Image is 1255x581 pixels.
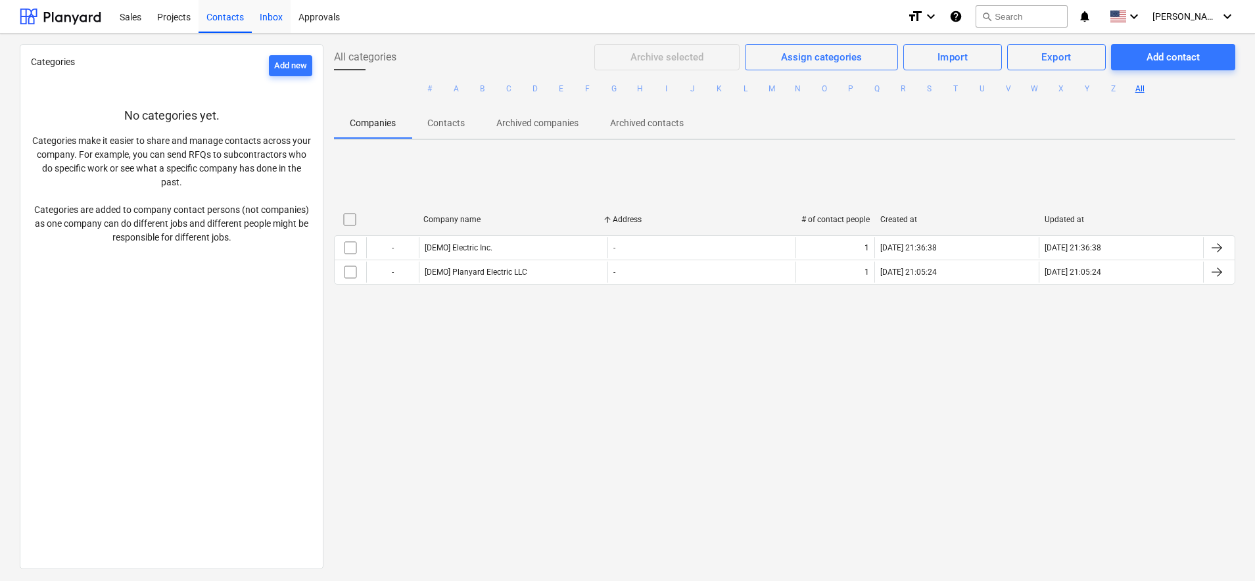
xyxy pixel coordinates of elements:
button: P [843,81,859,97]
button: All [1132,81,1148,97]
button: Q [869,81,885,97]
div: Created at [880,215,1034,224]
button: K [711,81,727,97]
div: - [366,237,419,258]
i: keyboard_arrow_down [923,9,939,24]
span: [PERSON_NAME] [1152,11,1218,22]
button: X [1053,81,1069,97]
button: Import [903,44,1003,70]
p: No categories yet. [31,108,312,124]
button: W [1027,81,1043,97]
div: - [613,267,615,277]
span: Categories [31,57,75,67]
div: [DATE] 21:36:38 [880,243,937,252]
div: Export [1041,49,1072,66]
button: D [527,81,543,97]
div: [DATE] 21:05:24 [880,267,937,277]
div: Import [937,49,968,66]
div: [DATE] 21:36:38 [1045,243,1101,252]
button: Assign categories [745,44,898,70]
button: V [1001,81,1016,97]
p: Companies [350,116,396,130]
button: # [422,81,438,97]
button: B [475,81,490,97]
i: format_size [907,9,923,24]
div: 1 [864,267,869,277]
button: F [580,81,596,97]
button: L [738,81,753,97]
i: notifications [1078,9,1091,24]
div: Updated at [1045,215,1198,224]
button: O [817,81,832,97]
div: [DATE] 21:05:24 [1045,267,1101,277]
div: # of contact people [801,215,870,224]
p: Archived companies [496,116,579,130]
button: C [501,81,517,97]
p: Categories make it easier to share and manage contacts across your company. For example, you can ... [31,134,312,244]
button: I [659,81,675,97]
button: Add new [269,55,312,76]
button: J [685,81,701,97]
div: 1 [864,243,869,252]
button: N [790,81,806,97]
button: A [448,81,464,97]
p: Archived contacts [610,116,684,130]
div: [DEMO] Electric Inc. [425,243,492,252]
button: E [554,81,569,97]
span: search [982,11,992,22]
div: - [366,262,419,283]
button: H [632,81,648,97]
button: R [895,81,911,97]
i: keyboard_arrow_down [1126,9,1142,24]
div: Add contact [1147,49,1200,66]
button: Z [1106,81,1122,97]
div: Add new [274,58,307,74]
button: G [606,81,622,97]
button: Export [1007,44,1106,70]
div: - [613,243,615,252]
button: M [764,81,780,97]
div: [DEMO] Planyard Electric LLC [425,267,527,277]
button: Y [1079,81,1095,97]
button: S [922,81,937,97]
button: Add contact [1111,44,1235,70]
button: Search [976,5,1068,28]
p: Contacts [427,116,465,130]
div: Company name [423,215,602,224]
div: Address [613,215,791,224]
i: keyboard_arrow_down [1219,9,1235,24]
button: T [948,81,964,97]
div: Assign categories [781,49,862,66]
i: Knowledge base [949,9,962,24]
button: U [974,81,990,97]
span: All categories [334,49,396,65]
iframe: Chat Widget [1189,518,1255,581]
